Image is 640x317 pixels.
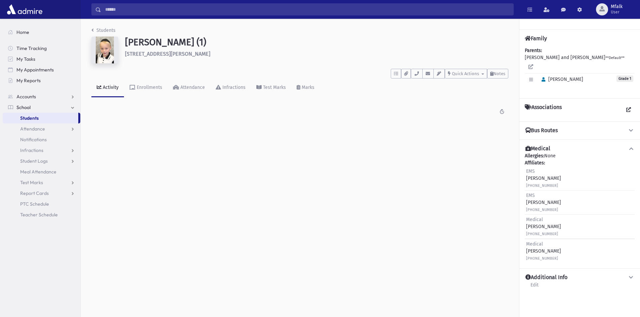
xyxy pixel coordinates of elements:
[525,35,547,42] h4: Family
[16,29,29,35] span: Home
[526,168,535,174] span: EMS
[611,4,623,9] span: Mfalk
[539,76,583,82] span: [PERSON_NAME]
[125,51,508,57] h6: [STREET_ADDRESS][PERSON_NAME]
[3,91,80,102] a: Accounts
[494,71,505,76] span: Notes
[91,28,116,33] a: Students
[526,241,561,262] div: [PERSON_NAME]
[221,85,246,90] div: Infractions
[101,3,513,15] input: Search
[525,160,545,166] b: Affiliates:
[20,147,43,153] span: Infractions
[20,126,45,132] span: Attendance
[210,78,251,97] a: Infractions
[3,123,80,134] a: Attendance
[3,177,80,188] a: Test Marks
[3,64,80,75] a: My Appointments
[452,71,479,76] span: Quick Actions
[526,183,558,188] small: [PHONE_NUMBER]
[3,43,80,54] a: Time Tracking
[525,274,567,281] h4: Additional Info
[487,69,508,78] button: Notes
[3,27,80,38] a: Home
[20,115,39,121] span: Students
[101,85,119,90] div: Activity
[3,75,80,86] a: My Reports
[262,85,286,90] div: Test Marks
[526,232,558,236] small: [PHONE_NUMBER]
[3,209,80,220] a: Teacher Schedule
[3,54,80,64] a: My Tasks
[3,102,80,113] a: School
[168,78,210,97] a: Attendance
[16,94,36,100] span: Accounts
[525,274,635,281] button: Additional Info
[20,158,48,164] span: Student Logs
[20,179,43,186] span: Test Marks
[300,85,314,90] div: Marks
[20,212,58,218] span: Teacher Schedule
[445,69,487,78] button: Quick Actions
[124,78,168,97] a: Enrollments
[20,169,56,175] span: Meal Attendance
[16,56,35,62] span: My Tasks
[526,241,543,247] span: Medical
[179,85,205,90] div: Attendance
[3,156,80,166] a: Student Logs
[20,190,49,196] span: Report Cards
[125,37,508,48] h1: [PERSON_NAME] (1)
[16,67,54,73] span: My Appointments
[525,127,635,134] button: Bus Routes
[3,166,80,177] a: Meal Attendance
[3,199,80,209] a: PTC Schedule
[3,113,78,123] a: Students
[91,78,124,97] a: Activity
[16,104,31,110] span: School
[3,145,80,156] a: Infractions
[20,201,49,207] span: PTC Schedule
[525,145,550,152] h4: Medical
[623,104,635,116] a: View all Associations
[616,75,633,82] span: Grade 1
[525,152,635,263] div: None
[526,192,561,213] div: [PERSON_NAME]
[135,85,162,90] div: Enrollments
[525,127,558,134] h4: Bus Routes
[525,104,562,116] h4: Associations
[3,188,80,199] a: Report Cards
[16,77,41,84] span: My Reports
[526,193,535,198] span: EMS
[526,208,558,212] small: [PHONE_NUMBER]
[91,27,116,37] nav: breadcrumb
[291,78,320,97] a: Marks
[525,153,544,159] b: Allergies:
[5,3,44,16] img: AdmirePro
[526,168,561,189] div: [PERSON_NAME]
[526,256,558,261] small: [PHONE_NUMBER]
[611,9,623,15] span: User
[20,137,47,143] span: Notifications
[525,47,635,93] div: [PERSON_NAME] and [PERSON_NAME]
[526,216,561,237] div: [PERSON_NAME]
[526,217,543,222] span: Medical
[525,48,542,53] b: Parents:
[525,145,635,152] button: Medical
[3,134,80,145] a: Notifications
[251,78,291,97] a: Test Marks
[16,45,47,51] span: Time Tracking
[530,281,539,293] a: Edit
